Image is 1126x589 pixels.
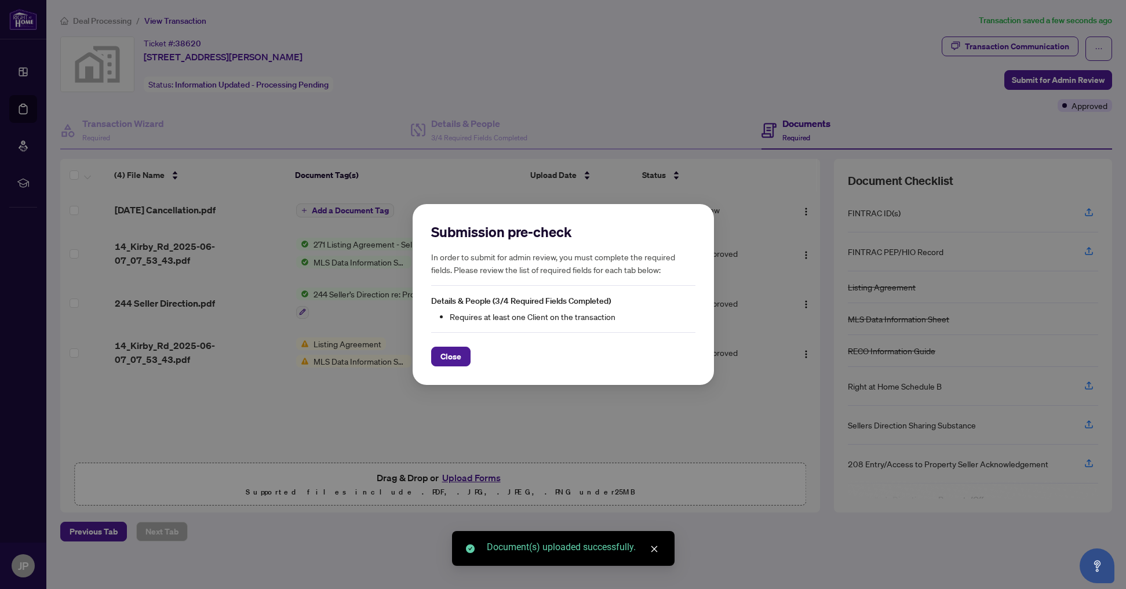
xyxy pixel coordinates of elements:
li: Requires at least one Client on the transaction [450,310,695,323]
h5: In order to submit for admin review, you must complete the required fields. Please review the lis... [431,250,695,276]
span: check-circle [466,544,475,553]
span: Details & People (3/4 Required Fields Completed) [431,296,611,306]
div: Document(s) uploaded successfully. [487,540,661,554]
button: Close [431,347,471,366]
button: Open asap [1080,548,1114,583]
span: close [650,545,658,553]
h2: Submission pre-check [431,223,695,241]
a: Close [648,543,661,555]
span: Close [440,347,461,366]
